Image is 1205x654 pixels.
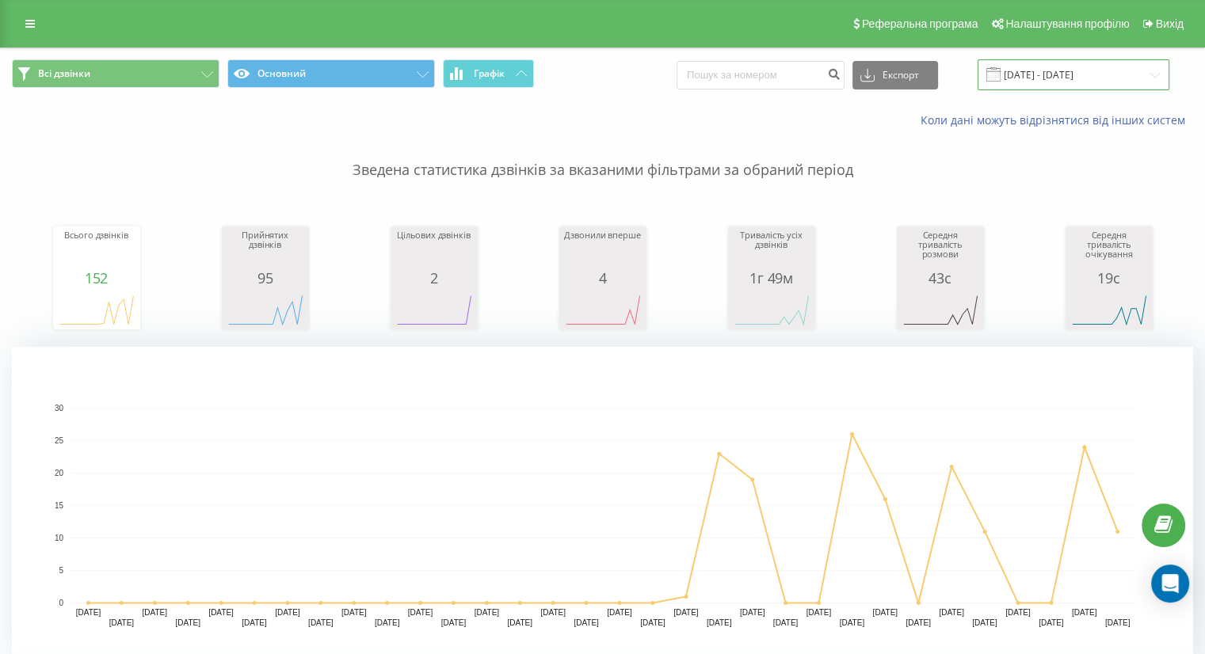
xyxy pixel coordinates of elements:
span: Реферальна програма [862,17,978,30]
text: [DATE] [673,608,699,617]
div: 1г 49м [732,270,811,286]
text: [DATE] [773,618,799,627]
text: 15 [55,501,64,510]
text: [DATE] [1105,618,1131,627]
svg: A chart. [395,286,474,333]
text: [DATE] [408,608,433,617]
text: [DATE] [1039,618,1064,627]
text: [DATE] [740,608,765,617]
div: Тривалість усіх дзвінків [732,230,811,270]
text: [DATE] [906,618,931,627]
div: Open Intercom Messenger [1151,565,1189,603]
text: [DATE] [707,618,732,627]
div: Середня тривалість розмови [901,230,980,270]
text: [DATE] [76,608,101,617]
text: [DATE] [1005,608,1031,617]
div: 4 [563,270,643,286]
text: [DATE] [308,618,334,627]
span: Всі дзвінки [38,67,90,80]
text: 10 [55,534,64,542]
text: [DATE] [143,608,168,617]
div: 43с [901,270,980,286]
div: 95 [226,270,305,286]
svg: A chart. [57,286,136,333]
button: Експорт [852,61,938,89]
svg: A chart. [1070,286,1149,333]
div: 19с [1070,270,1149,286]
text: [DATE] [275,608,300,617]
text: [DATE] [540,608,566,617]
text: [DATE] [972,618,997,627]
text: [DATE] [807,608,832,617]
text: 30 [55,404,64,413]
text: [DATE] [872,608,898,617]
text: [DATE] [475,608,500,617]
text: [DATE] [341,608,367,617]
svg: A chart. [226,286,305,333]
text: [DATE] [242,618,267,627]
div: Дзвонили вперше [563,230,643,270]
text: [DATE] [574,618,599,627]
div: Середня тривалість очікування [1070,230,1149,270]
p: Зведена статистика дзвінків за вказаними фільтрами за обраний період [12,128,1193,181]
text: [DATE] [441,618,467,627]
text: [DATE] [840,618,865,627]
text: [DATE] [507,618,532,627]
text: [DATE] [607,608,632,617]
text: [DATE] [109,618,135,627]
text: 20 [55,469,64,477]
button: Основний [227,59,435,88]
span: Вихід [1156,17,1184,30]
div: Всього дзвінків [57,230,136,270]
span: Налаштування профілю [1005,17,1129,30]
button: Графік [443,59,534,88]
svg: A chart. [732,286,811,333]
text: [DATE] [1072,608,1097,617]
span: Графік [474,68,505,79]
text: [DATE] [175,618,200,627]
svg: A chart. [563,286,643,333]
div: 2 [395,270,474,286]
div: 152 [57,270,136,286]
svg: A chart. [901,286,980,333]
text: 25 [55,436,64,445]
div: Прийнятих дзвінків [226,230,305,270]
text: [DATE] [939,608,964,617]
text: [DATE] [375,618,400,627]
a: Коли дані можуть відрізнятися вiд інших систем [921,112,1193,127]
input: Пошук за номером [677,61,845,89]
text: 5 [59,566,63,575]
text: 0 [59,599,63,607]
button: Всі дзвінки [12,59,219,88]
div: Цільових дзвінків [395,230,474,270]
text: [DATE] [208,608,234,617]
text: [DATE] [640,618,665,627]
